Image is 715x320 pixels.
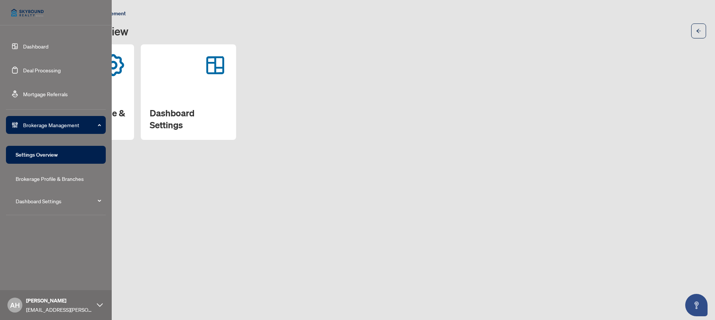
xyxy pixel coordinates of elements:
[150,107,227,131] h2: Dashboard Settings
[16,198,61,204] a: Dashboard Settings
[696,28,701,34] span: arrow-left
[16,175,84,182] a: Brokerage Profile & Branches
[23,121,101,129] span: Brokerage Management
[16,151,58,158] a: Settings Overview
[10,300,20,310] span: AH
[6,4,49,22] img: logo
[23,91,68,97] a: Mortgage Referrals
[685,294,708,316] button: Open asap
[26,305,93,314] span: [EMAIL_ADDRESS][PERSON_NAME][DOMAIN_NAME]
[26,297,93,305] span: [PERSON_NAME]
[23,43,48,50] a: Dashboard
[23,67,61,73] a: Deal Processing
